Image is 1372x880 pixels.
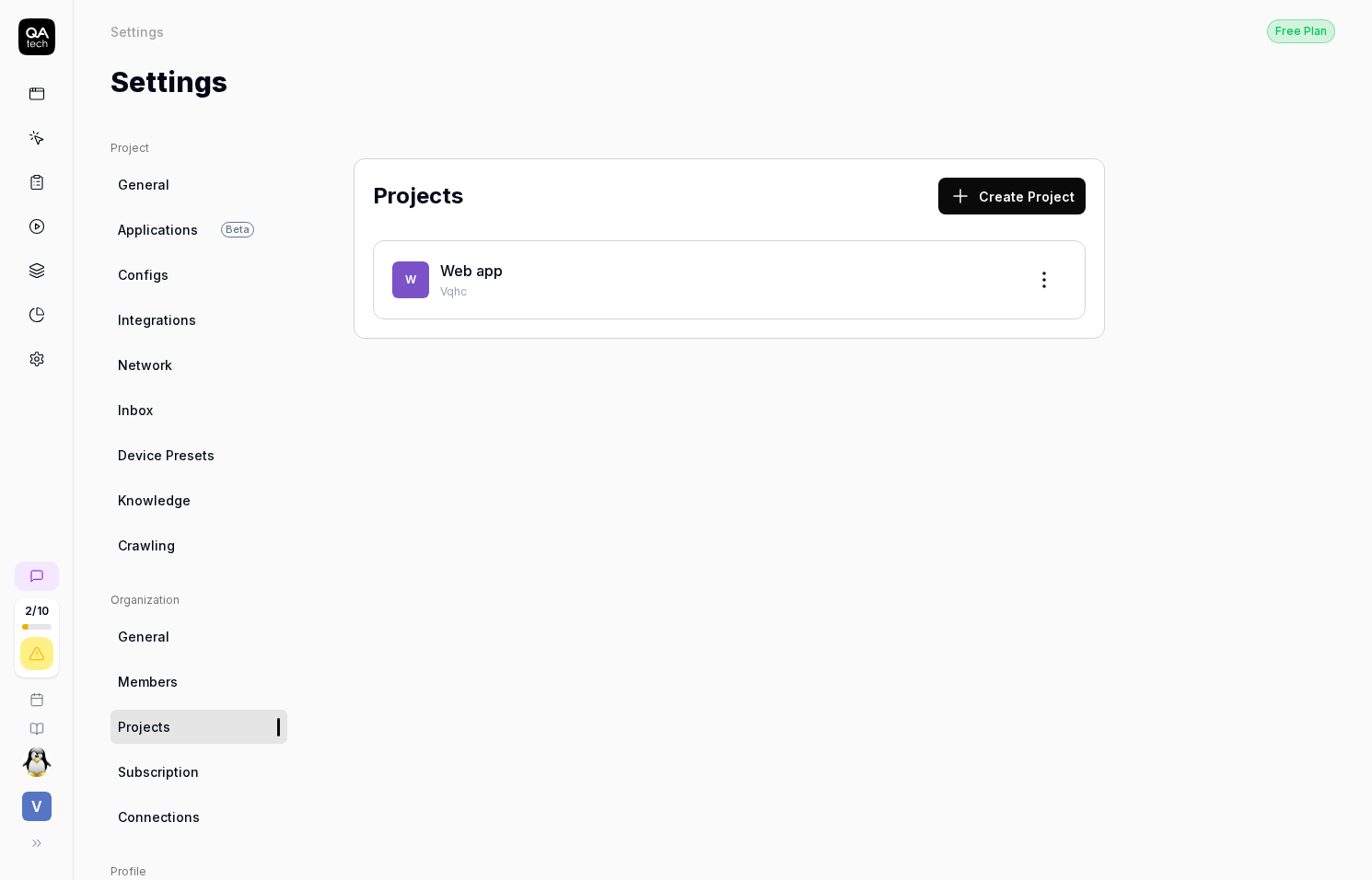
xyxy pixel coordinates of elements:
a: Members [110,665,287,699]
span: Integrations [118,310,196,330]
span: Configs [118,265,169,284]
h2: Projects [373,179,463,213]
button: Free Plan [1267,18,1335,43]
a: Integrations [110,303,287,337]
a: Connections [110,800,287,834]
div: Settings [110,22,164,41]
a: General [110,168,287,202]
div: Free Plan [1267,19,1335,43]
a: Web app [440,261,503,280]
a: General [110,619,287,654]
div: Profile [110,863,287,880]
a: Projects [110,710,287,744]
p: Vqhc [440,284,1011,300]
a: Knowledge [110,483,287,517]
img: 5eef0e98-4aae-465c-a732-758f13500123.jpeg [22,747,52,777]
a: New conversation [15,562,59,591]
span: General [118,175,169,194]
a: Device Presets [110,438,287,472]
a: Configs [110,258,287,292]
span: Network [118,355,172,375]
span: Projects [118,717,170,736]
span: V [22,792,52,821]
span: Subscription [118,762,199,782]
a: Documentation [7,707,65,736]
span: Crawling [118,536,175,555]
span: General [118,627,169,646]
div: Organization [110,592,287,608]
a: Network [110,348,287,382]
a: Inbox [110,393,287,427]
a: Subscription [110,755,287,789]
a: Crawling [110,528,287,562]
span: Members [118,672,178,691]
a: Book a call with us [7,677,65,707]
span: Inbox [118,400,153,420]
span: Device Presets [118,446,215,465]
span: Connections [118,807,200,827]
span: Knowledge [118,491,191,510]
a: ApplicationsBeta [110,213,287,247]
button: V [7,777,65,825]
span: Beta [221,222,254,237]
span: 2 / 10 [25,606,49,617]
h1: Settings [110,62,227,103]
button: Create Project [938,178,1086,214]
div: Project [110,140,287,156]
span: W [392,261,429,298]
span: Applications [118,220,198,239]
